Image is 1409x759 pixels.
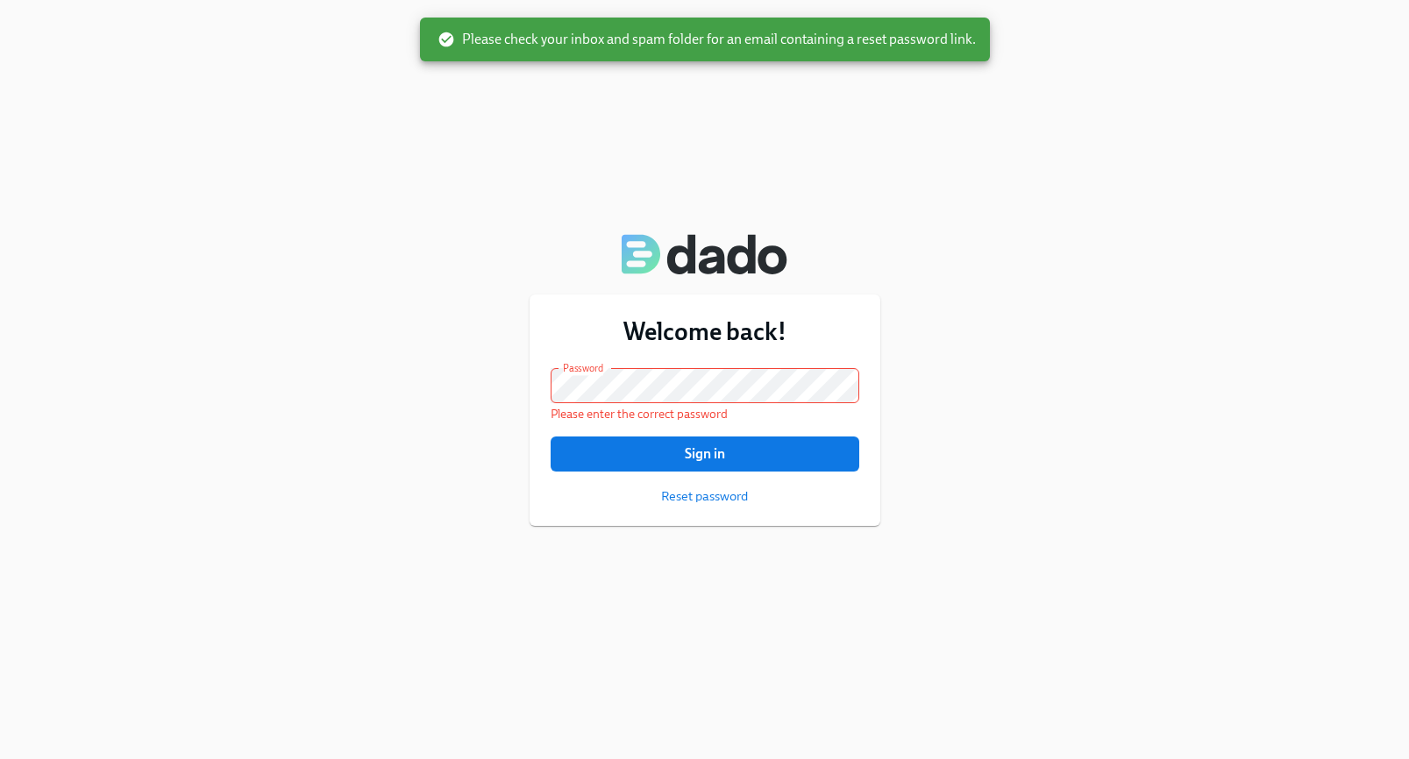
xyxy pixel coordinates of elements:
button: Sign in [551,436,859,472]
h3: Welcome back! [551,316,859,347]
span: Please check your inbox and spam folder for an email containing a reset password link. [438,30,976,49]
span: Sign in [563,445,847,463]
img: Dado [622,233,786,275]
button: Reset password [661,487,748,505]
p: Please enter the correct password [551,406,859,422]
